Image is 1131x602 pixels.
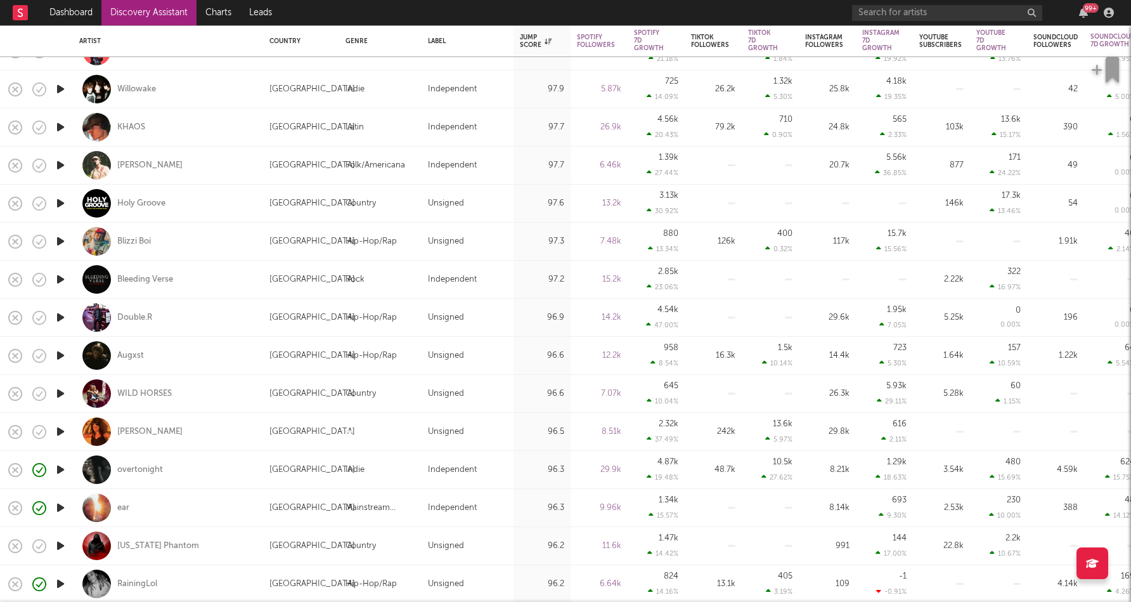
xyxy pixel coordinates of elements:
[976,29,1006,52] div: YouTube 7D Growth
[773,77,792,86] div: 1.32k
[1033,82,1078,97] div: 42
[663,230,678,238] div: 880
[648,587,678,596] div: 14.16 %
[989,511,1021,520] div: 10.00 %
[117,579,157,590] a: RainingLol
[346,310,397,325] div: Hip-Hop/Rap
[269,577,355,592] div: [GEOGRAPHIC_DATA]
[647,435,678,443] div: 37.49 %
[346,501,415,516] div: Mainstream Electronic
[761,473,792,481] div: 27.62 %
[346,196,376,211] div: Country
[659,496,678,504] div: 1.34k
[346,158,405,173] div: Folk/Americana
[346,37,409,45] div: Genre
[1083,3,1099,13] div: 99 +
[520,424,564,440] div: 96.5
[893,534,907,542] div: 144
[876,473,907,481] div: 18.63 %
[805,310,850,325] div: 29.6k
[919,539,964,554] div: 22.8k
[886,154,907,162] div: 5.56k
[117,160,183,171] a: [PERSON_NAME]
[659,534,678,542] div: 1.47k
[765,55,792,63] div: 1.84 %
[647,397,678,405] div: 10.04 %
[919,501,964,516] div: 2.53k
[428,462,477,478] div: Independent
[117,388,172,400] a: WILD HORSES
[428,82,477,97] div: Independent
[577,158,621,173] div: 6.46k
[659,154,678,162] div: 1.39k
[117,274,173,285] a: Bleeding Verse
[1033,348,1078,363] div: 1.22k
[778,572,792,580] div: 405
[577,34,615,49] div: Spotify Followers
[428,120,477,135] div: Independent
[888,230,907,238] div: 15.7k
[875,169,907,177] div: 36.85 %
[428,272,477,287] div: Independent
[805,120,850,135] div: 24.8k
[117,502,129,514] div: ear
[520,310,564,325] div: 96.9
[346,386,376,402] div: Country
[634,29,664,52] div: Spotify 7D Growth
[520,234,564,249] div: 97.3
[765,245,792,253] div: 0.32 %
[990,283,1021,291] div: 16.97 %
[765,93,792,101] div: 5.30 %
[346,462,365,478] div: Indie
[117,426,183,438] div: [PERSON_NAME]
[893,115,907,124] div: 565
[79,37,250,45] div: Artist
[117,350,144,362] a: Augxst
[577,577,621,592] div: 6.64k
[1016,306,1021,315] div: 0
[649,511,678,520] div: 15.57 %
[748,29,778,52] div: Tiktok 7D Growth
[428,386,464,402] div: Unsigned
[919,196,964,211] div: 146k
[577,196,621,211] div: 13.2k
[766,587,792,596] div: 3.19 %
[881,435,907,443] div: 2.11 %
[647,169,678,177] div: 27.44 %
[428,539,464,554] div: Unsigned
[117,122,145,133] div: KHAOS
[691,234,735,249] div: 126k
[990,473,1021,481] div: 15.69 %
[1009,154,1021,162] div: 171
[879,359,907,367] div: 5.30 %
[577,310,621,325] div: 14.2k
[520,34,552,49] div: Jump Score
[664,572,678,580] div: 824
[779,115,792,124] div: 710
[346,577,397,592] div: Hip-Hop/Rap
[520,462,564,478] div: 96.3
[1033,120,1078,135] div: 390
[919,158,964,173] div: 877
[1005,534,1021,542] div: 2.2k
[520,501,564,516] div: 96.3
[1033,234,1078,249] div: 1.91k
[269,386,355,402] div: [GEOGRAPHIC_DATA]
[805,82,850,97] div: 25.8k
[520,158,564,173] div: 97.7
[1033,577,1078,592] div: 4.14k
[876,93,907,101] div: 19.35 %
[1033,501,1078,516] div: 388
[346,82,365,97] div: Indie
[664,382,678,390] div: 645
[1007,496,1021,504] div: 230
[577,234,621,249] div: 7.48k
[877,397,907,405] div: 29.11 %
[805,539,850,554] div: 991
[269,120,355,135] div: [GEOGRAPHIC_DATA]
[886,77,907,86] div: 4.18k
[990,207,1021,215] div: 13.46 %
[658,268,678,276] div: 2.85k
[577,462,621,478] div: 29.9k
